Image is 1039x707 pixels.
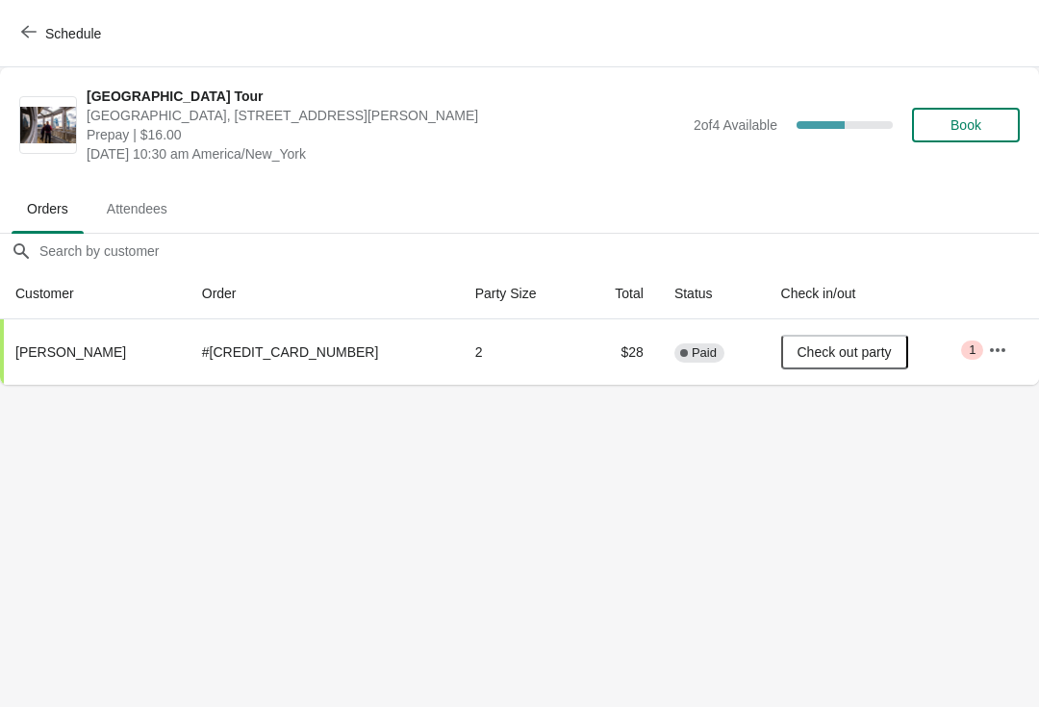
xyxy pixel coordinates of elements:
[20,107,76,144] img: City Hall Tower Tour
[798,344,892,360] span: Check out party
[969,342,976,358] span: 1
[581,319,659,385] td: $28
[38,234,1039,268] input: Search by customer
[87,125,684,144] span: Prepay | $16.00
[12,191,84,226] span: Orders
[15,344,126,360] span: [PERSON_NAME]
[87,87,684,106] span: [GEOGRAPHIC_DATA] Tour
[45,26,101,41] span: Schedule
[187,319,460,385] td: # [CREDIT_CARD_NUMBER]
[10,16,116,51] button: Schedule
[692,345,717,361] span: Paid
[581,268,659,319] th: Total
[950,117,981,133] span: Book
[659,268,766,319] th: Status
[766,268,974,319] th: Check in/out
[781,335,908,369] button: Check out party
[460,268,581,319] th: Party Size
[91,191,183,226] span: Attendees
[187,268,460,319] th: Order
[460,319,581,385] td: 2
[912,108,1020,142] button: Book
[87,144,684,164] span: [DATE] 10:30 am America/New_York
[87,106,684,125] span: [GEOGRAPHIC_DATA], [STREET_ADDRESS][PERSON_NAME]
[694,117,777,133] span: 2 of 4 Available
